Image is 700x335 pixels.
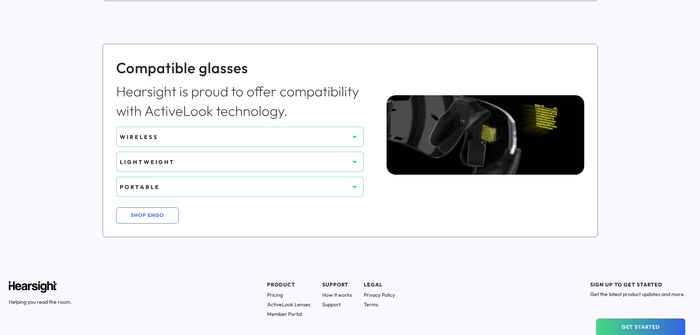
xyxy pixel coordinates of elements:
h1: How it works [322,292,352,298]
button: SHOP ENGO [116,207,179,224]
div: LEGAL [364,281,395,289]
h1: Pricing [267,292,310,298]
img: Hearsight logo [9,281,57,293]
div: PORTABLE [120,183,349,191]
div: Hearsight is proud to offer compatibility with ActiveLook technology. [116,82,364,121]
div: SUPPORT [322,281,352,289]
h1: Member Portal [267,311,310,317]
div: WIRELESS [120,133,349,141]
div: Compatible glasses [116,57,364,78]
h1: Support [322,301,352,308]
h1: Privacy Policy [364,292,395,298]
div: PRODUCT [267,281,310,289]
h1: Get the latest product updates and more. [590,291,685,297]
h1: SIGN UP TO GET STARTED [590,281,685,288]
img: ActiveLook glasses display preview [387,95,650,174]
h1: ActiveLook Lenses [267,301,310,308]
h1: Terms [364,301,395,308]
h1: Helping you read the room. [9,299,72,305]
div: LIGHTWEIGHT [120,158,349,166]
